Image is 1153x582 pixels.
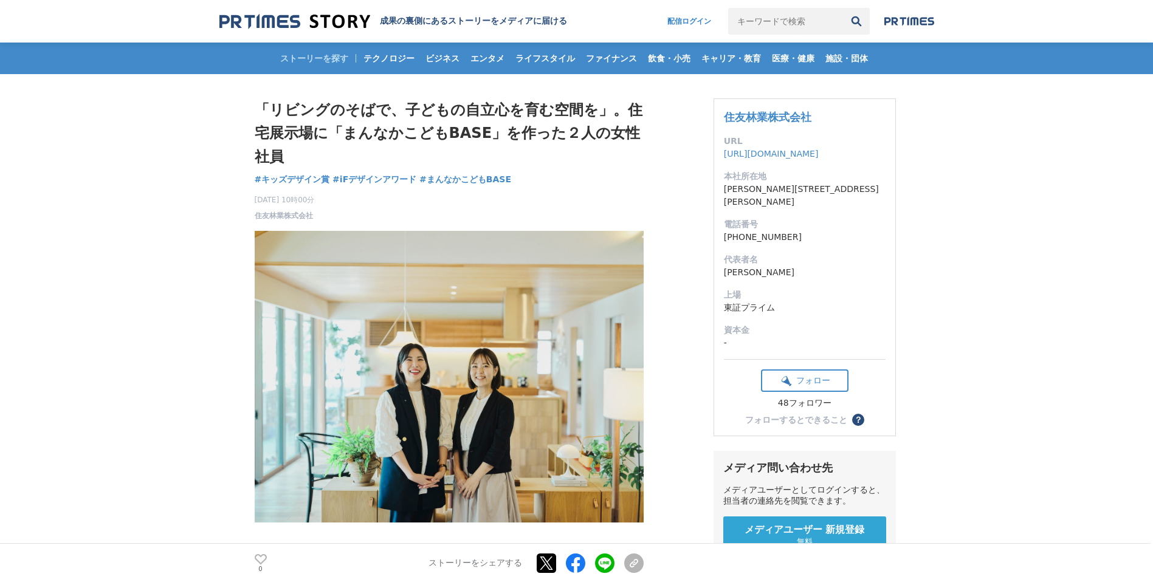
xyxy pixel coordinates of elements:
a: #キッズデザイン賞 [255,173,330,186]
a: エンタメ [466,43,509,74]
h2: 成果の裏側にあるストーリーをメディアに届ける [380,16,567,27]
dt: URL [724,135,886,148]
a: テクノロジー [359,43,419,74]
span: 医療・健康 [767,53,819,64]
a: 住友林業株式会社 [724,111,811,123]
div: メディア問い合わせ先 [723,460,886,475]
input: キーワードで検索 [728,8,843,35]
dt: 代表者名 [724,253,886,266]
img: 成果の裏側にあるストーリーをメディアに届ける [219,13,370,30]
dt: 電話番号 [724,218,886,231]
dd: [PERSON_NAME][STREET_ADDRESS][PERSON_NAME] [724,183,886,208]
div: フォローするとできること [745,416,847,424]
span: [DATE] 10時00分 [255,194,315,205]
span: #キッズデザイン賞 [255,174,330,185]
span: #まんなかこどもBASE [419,174,511,185]
span: キャリア・教育 [697,53,766,64]
dt: 資本金 [724,324,886,337]
span: ライフスタイル [511,53,580,64]
dd: [PERSON_NAME] [724,266,886,279]
h1: 「リビングのそばで、子どもの自立心を育む空間を」。住宅展示場に「まんなかこどもBASE」を作った２人の女性社員 [255,98,644,168]
span: メディアユーザー 新規登録 [745,524,865,536]
button: フォロー [761,369,848,392]
dd: 東証プライム [724,301,886,314]
a: ファイナンス [581,43,642,74]
p: ストーリーをシェアする [429,558,522,569]
span: ファイナンス [581,53,642,64]
a: 施設・団体 [821,43,873,74]
p: 0 [255,566,267,572]
a: ビジネス [421,43,464,74]
img: prtimes [884,16,934,26]
a: 医療・健康 [767,43,819,74]
a: 住友林業株式会社 [255,210,313,221]
img: thumbnail_b74e13d0-71d4-11f0-8cd6-75e66c4aab62.jpg [255,231,644,522]
a: ライフスタイル [511,43,580,74]
button: 検索 [843,8,870,35]
span: ビジネス [421,53,464,64]
dt: 上場 [724,289,886,301]
span: 無料 [797,536,813,547]
a: メディアユーザー 新規登録 無料 [723,516,886,555]
a: #まんなかこどもBASE [419,173,511,186]
div: 48フォロワー [761,398,848,409]
dd: - [724,337,886,349]
span: ？ [854,416,862,424]
a: 成果の裏側にあるストーリーをメディアに届ける 成果の裏側にあるストーリーをメディアに届ける [219,13,567,30]
span: #iFデザインアワード [332,174,416,185]
a: 配信ログイン [655,8,723,35]
dd: [PHONE_NUMBER] [724,231,886,244]
span: テクノロジー [359,53,419,64]
button: ？ [852,414,864,426]
span: 施設・団体 [821,53,873,64]
span: 飲食・小売 [643,53,695,64]
a: #iFデザインアワード [332,173,416,186]
a: キャリア・教育 [697,43,766,74]
a: 飲食・小売 [643,43,695,74]
dt: 本社所在地 [724,170,886,183]
span: エンタメ [466,53,509,64]
div: メディアユーザーとしてログインすると、担当者の連絡先を閲覧できます。 [723,485,886,507]
a: [URL][DOMAIN_NAME] [724,149,819,159]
